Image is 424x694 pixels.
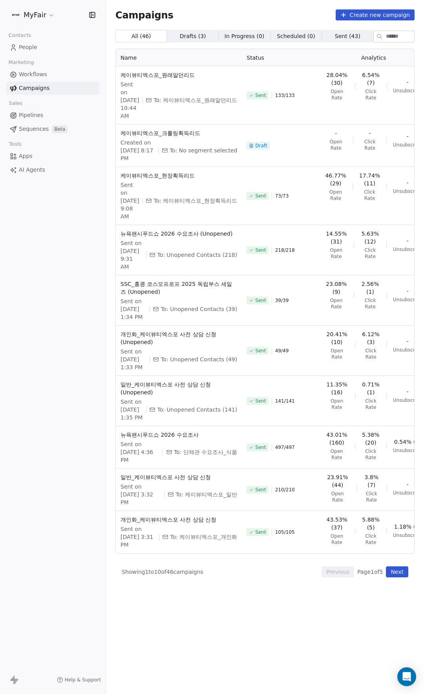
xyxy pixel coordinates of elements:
[121,230,237,238] span: 뉴욕팬시푸드쇼 2026 수요조사 (Unopened)
[121,330,237,346] span: 개인화_케이뷰티엑스포 사전 상담 신청 (Unopened)
[175,491,237,498] span: To: 케이뷰티엑스포_일반
[122,568,203,576] span: Showing 1 to 10 of 46 campaigns
[65,677,101,683] span: Help & Support
[360,297,380,310] span: Click Rate
[393,347,422,353] span: Unsubscribe
[161,305,237,313] span: To: Unopened Contacts (39)
[121,473,237,481] span: 일반_케이뷰티엑스포 사전 상담 신청
[24,10,46,20] span: MyFair
[255,247,266,253] span: Sent
[360,280,380,296] span: 2.56% (1)
[361,448,380,461] span: Click Rate
[397,667,416,686] div: Open Intercom Messenger
[275,444,295,450] span: 497 / 497
[154,197,237,205] span: To: 케이뷰티엑스포_현장획득리드
[6,163,99,176] a: AI Agents
[275,487,295,493] span: 210 / 210
[225,32,265,40] span: In Progress ( 0 )
[363,473,380,489] span: 3.8% (7)
[275,398,295,404] span: 141 / 141
[255,398,266,404] span: Sent
[121,297,146,321] span: Sent on [DATE] 1:34 PM
[19,166,45,174] span: AI Agents
[325,533,349,546] span: Open Rate
[242,49,320,66] th: Status
[52,125,68,133] span: Beta
[393,142,422,148] span: Unsubscribe
[360,230,380,245] span: 5.63% (12)
[394,438,421,446] span: 0.54% (2)
[325,431,348,447] span: 43.01% (160)
[57,677,101,683] a: Help & Support
[116,49,242,66] th: Name
[275,92,295,99] span: 133 / 133
[121,525,156,549] span: Sent on [DATE] 3:31 PM
[362,398,380,410] span: Click Rate
[121,483,161,506] span: Sent on [DATE] 3:32 PM
[275,247,295,253] span: 218 / 218
[275,529,295,535] span: 105 / 105
[6,109,99,122] a: Pipelines
[322,566,354,577] button: Previous
[325,297,347,310] span: Open Rate
[393,188,422,194] span: Unsubscribe
[407,237,409,245] span: -
[154,96,237,104] span: To: 케이뷰티엑스포_원래알던리드
[357,568,383,576] span: Page 1 of 5
[170,533,237,541] span: To: 케이뷰티엑스포_개인화
[336,9,415,20] button: Create new campaign
[407,179,409,187] span: -
[19,111,43,119] span: Pipelines
[407,78,409,86] span: -
[325,247,347,260] span: Open Rate
[275,297,289,304] span: 39 / 39
[277,32,315,40] span: Scheduled ( 0 )
[325,172,346,187] span: 46.77% (29)
[275,348,289,354] span: 49 / 49
[121,181,139,220] span: Sent on [DATE] 9:08 AM
[174,448,237,456] span: To: 단체관 수요조사_식품
[325,381,349,396] span: 11.35% (16)
[362,381,380,396] span: 0.71% (1)
[325,516,349,531] span: 43.53% (37)
[362,88,380,101] span: Click Rate
[115,9,174,20] span: Campaigns
[393,297,422,303] span: Unsubscribe
[394,523,421,531] span: 1.18% (1)
[121,71,237,79] span: 케이뷰티엑스포_원래알던리드
[19,125,49,133] span: Sequences
[255,193,266,199] span: Sent
[255,487,266,493] span: Sent
[5,57,37,68] span: Marketing
[19,152,33,160] span: Apps
[325,230,347,245] span: 14.55% (31)
[362,516,380,531] span: 5.88% (5)
[325,348,349,360] span: Open Rate
[393,397,422,403] span: Unsubscribe
[407,337,409,345] span: -
[393,88,422,94] span: Unsubscribe
[19,84,49,92] span: Campaigns
[393,490,422,496] span: Unsubscribe
[360,139,380,151] span: Click Rate
[157,251,237,259] span: To: Unopened Contacts (218)
[6,150,99,163] a: Apps
[157,406,237,414] span: To: Unopened Contacts (141)
[335,32,360,40] span: Sent ( 43 )
[275,193,289,199] span: 73 / 73
[6,68,99,81] a: Workflows
[9,8,56,22] button: MyFair
[6,41,99,54] a: People
[19,43,37,51] span: People
[393,447,422,454] span: Unsubscribe
[407,388,409,396] span: -
[161,355,237,363] span: To: Unopened Contacts (49)
[359,172,380,187] span: 17.74% (11)
[5,138,25,150] span: Tools
[11,10,20,20] img: %C3%AC%C2%9B%C2%90%C3%AD%C2%98%C2%95%20%C3%AB%C2%A1%C2%9C%C3%AA%C2%B3%C2%A0(white+round).png
[121,280,237,296] span: SSC_홍콩 코스모프로프 2025 독립부스 세일즈 (Unopened)
[369,129,371,137] span: -
[121,398,143,421] span: Sent on [DATE] 1:35 PM
[386,566,408,577] button: Next
[255,297,266,304] span: Sent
